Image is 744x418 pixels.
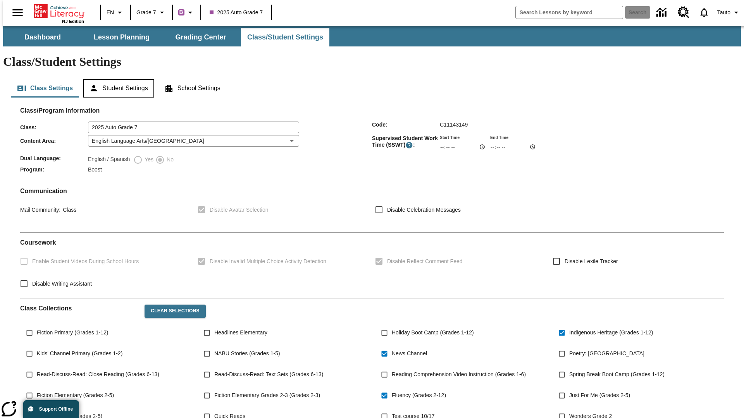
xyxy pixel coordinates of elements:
[62,19,84,24] span: NJ Edition
[11,79,79,98] button: Class Settings
[3,28,330,46] div: SubNavbar
[39,406,73,412] span: Support Offline
[20,107,724,114] h2: Class/Program Information
[133,5,170,19] button: Grade: Grade 7, Select a grade
[214,329,267,337] span: Headlines Elementary
[34,3,84,19] a: Home
[569,391,630,399] span: Just For Me (Grades 2-5)
[88,155,130,164] label: English / Spanish
[440,134,460,140] label: Start Time
[37,391,114,399] span: Fiction Elementary (Grades 2-5)
[387,206,461,214] span: Disable Celebration Messages
[145,305,205,318] button: Clear Selections
[20,207,60,213] span: Mail Community :
[32,280,92,288] span: Disable Writing Assistant
[88,122,299,133] input: Class
[3,26,741,46] div: SubNavbar
[162,28,239,46] button: Grading Center
[569,370,665,379] span: Spring Break Boot Camp (Grades 1-12)
[20,239,724,292] div: Coursework
[405,141,413,149] button: Supervised Student Work Time is the timeframe when students can take LevelSet and when lessons ar...
[717,9,730,17] span: Tauto
[490,134,508,140] label: End Time
[136,9,156,17] span: Grade 7
[37,329,108,337] span: Fiction Primary (Grades 1-12)
[372,122,440,128] span: Code :
[37,349,122,358] span: Kids' Channel Primary (Grades 1-2)
[60,207,76,213] span: Class
[158,79,227,98] button: School Settings
[214,370,323,379] span: Read-Discuss-Read: Text Sets (Grades 6-13)
[214,349,280,358] span: NABU Stories (Grades 1-5)
[20,115,724,175] div: Class/Program Information
[20,124,88,130] span: Class :
[392,391,446,399] span: Fluency (Grades 2-12)
[210,9,263,17] span: 2025 Auto Grade 7
[88,166,102,173] span: Boost
[516,6,623,19] input: search field
[11,79,733,98] div: Class/Student Settings
[143,156,153,164] span: Yes
[103,5,128,19] button: Language: EN, Select a language
[20,166,88,173] span: Program :
[694,2,714,22] a: Notifications
[214,391,320,399] span: Fiction Elementary Grades 2-3 (Grades 2-3)
[37,370,159,379] span: Read-Discuss-Read: Close Reading (Grades 6-13)
[3,55,741,69] h1: Class/Student Settings
[20,187,724,226] div: Communication
[392,349,427,358] span: News Channel
[20,239,724,246] h2: Course work
[210,206,269,214] span: Disable Avatar Selection
[88,135,299,147] div: English Language Arts/[GEOGRAPHIC_DATA]
[20,187,724,195] h2: Communication
[165,156,174,164] span: No
[20,155,88,161] span: Dual Language :
[440,122,468,128] span: C11143149
[673,2,694,23] a: Resource Center, Will open in new tab
[175,5,198,19] button: Boost Class color is purple. Change class color
[565,257,618,266] span: Disable Lexile Tracker
[569,349,644,358] span: Poetry: [GEOGRAPHIC_DATA]
[652,2,673,23] a: Data Center
[107,9,114,17] span: EN
[20,305,138,312] h2: Class Collections
[20,138,88,144] span: Content Area :
[372,135,440,149] span: Supervised Student Work Time (SSWT) :
[6,1,29,24] button: Open side menu
[83,28,160,46] button: Lesson Planning
[210,257,326,266] span: Disable Invalid Multiple Choice Activity Detection
[34,3,84,24] div: Home
[4,28,81,46] button: Dashboard
[392,370,526,379] span: Reading Comprehension Video Instruction (Grades 1-6)
[32,257,139,266] span: Enable Student Videos During School Hours
[392,329,474,337] span: Holiday Boot Camp (Grades 1-12)
[569,329,653,337] span: Indigenous Heritage (Grades 1-12)
[387,257,463,266] span: Disable Reflect Comment Feed
[241,28,329,46] button: Class/Student Settings
[179,7,183,17] span: B
[83,79,154,98] button: Student Settings
[714,5,744,19] button: Profile/Settings
[23,400,79,418] button: Support Offline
